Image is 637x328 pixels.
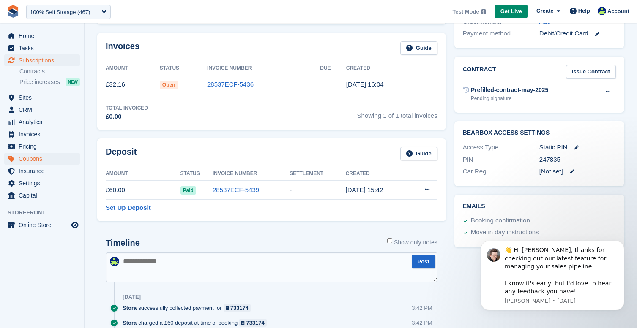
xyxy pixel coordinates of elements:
[160,62,207,75] th: Status
[463,65,496,79] h2: Contract
[471,216,530,226] div: Booking confirmation
[180,186,196,195] span: Paid
[123,304,255,312] div: successfully collected payment for
[213,167,290,181] th: Invoice Number
[213,186,259,193] a: 28537ECF-5439
[387,238,437,247] label: Show only notes
[230,304,249,312] div: 733174
[4,42,80,54] a: menu
[290,167,345,181] th: Settlement
[19,77,80,87] a: Price increases NEW
[19,78,60,86] span: Price increases
[412,319,432,327] div: 3:42 PM
[320,62,346,75] th: Due
[4,104,80,116] a: menu
[207,81,254,88] a: 28537ECF-5436
[400,147,437,161] a: Guide
[8,209,84,217] span: Storefront
[4,116,80,128] a: menu
[123,319,271,327] div: charged a £60 deposit at time of booking
[598,7,606,15] img: Ciara Topping
[4,30,80,42] a: menu
[539,29,616,38] div: Debit/Credit Card
[346,81,384,88] time: 2025-08-22 15:04:33 UTC
[19,153,69,165] span: Coupons
[500,7,522,16] span: Get Live
[106,203,151,213] a: Set Up Deposit
[4,141,80,152] a: menu
[471,228,539,238] div: Move in day instructions
[110,257,119,266] img: Ciara Topping
[19,116,69,128] span: Analytics
[463,203,616,210] h2: Emails
[106,147,137,161] h2: Deposit
[123,319,137,327] span: Stora
[19,128,69,140] span: Invoices
[495,5,528,19] a: Get Live
[412,304,432,312] div: 3:42 PM
[4,92,80,103] a: menu
[357,104,437,122] span: Showing 1 of 1 total invoices
[4,128,80,140] a: menu
[123,304,137,312] span: Stora
[224,304,251,312] a: 733174
[123,294,141,301] div: [DATE]
[4,153,80,165] a: menu
[471,86,549,95] div: Prefilled-contract-may-2025
[566,65,616,79] a: Issue Contract
[463,155,539,165] div: PIN
[19,68,80,76] a: Contracts
[19,30,69,42] span: Home
[481,9,486,14] img: icon-info-grey-7440780725fd019a000dd9b08b2336e03edf1995a4989e88bcd33f0948082b44.svg
[290,181,345,200] td: -
[19,104,69,116] span: CRM
[19,219,69,231] span: Online Store
[400,41,437,55] a: Guide
[106,104,148,112] div: Total Invoiced
[106,75,160,94] td: £32.16
[463,29,539,38] div: Payment method
[452,8,479,16] span: Test Mode
[19,92,69,103] span: Sites
[346,62,437,75] th: Created
[239,319,267,327] a: 733174
[4,54,80,66] a: menu
[346,186,383,193] time: 2025-08-23 14:42:27 UTC
[471,95,549,102] div: Pending signature
[463,130,616,136] h2: BearBox Access Settings
[19,177,69,189] span: Settings
[19,42,69,54] span: Tasks
[66,78,80,86] div: NEW
[412,255,435,268] button: Post
[246,319,264,327] div: 733174
[19,190,69,201] span: Capital
[4,165,80,177] a: menu
[106,167,180,181] th: Amount
[387,238,392,243] input: Show only notes
[19,141,69,152] span: Pricing
[7,5,19,18] img: stora-icon-8386f47178a22dfd0bd8f6a31ec36ba5ce8667c1dd55bd0f319d3a0aa187defe.svg
[30,8,90,16] div: 100% Self Storage (467)
[607,7,629,16] span: Account
[106,62,160,75] th: Amount
[4,177,80,189] a: menu
[106,41,139,55] h2: Invoices
[578,7,590,15] span: Help
[19,54,69,66] span: Subscriptions
[106,238,140,248] h2: Timeline
[180,167,213,181] th: Status
[346,167,408,181] th: Created
[463,143,539,152] div: Access Type
[468,230,637,324] iframe: Intercom notifications message
[4,219,80,231] a: menu
[106,112,148,122] div: £0.00
[539,155,616,165] div: 247835
[160,81,178,89] span: Open
[539,167,616,176] div: [Not set]
[70,220,80,230] a: Preview store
